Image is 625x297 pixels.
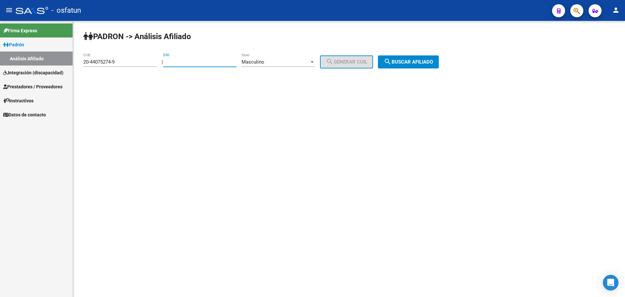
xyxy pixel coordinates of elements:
[3,83,62,90] span: Prestadores / Proveedores
[384,58,392,66] mat-icon: search
[378,55,439,68] button: Buscar afiliado
[3,69,63,76] span: Integración (discapacidad)
[3,41,24,48] span: Padrón
[603,275,618,290] div: Open Intercom Messenger
[3,97,34,104] span: Instructivos
[612,6,620,14] mat-icon: person
[162,59,378,65] div: |
[3,111,46,118] span: Datos de contacto
[83,32,191,41] strong: PADRON -> Análisis Afiliado
[326,59,367,65] span: Generar CUIL
[320,55,373,68] button: Generar CUIL
[326,58,334,66] mat-icon: search
[3,27,37,34] span: Firma Express
[51,3,81,18] span: - osfatun
[242,59,264,65] span: Masculino
[384,59,433,65] span: Buscar afiliado
[5,6,13,14] mat-icon: menu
